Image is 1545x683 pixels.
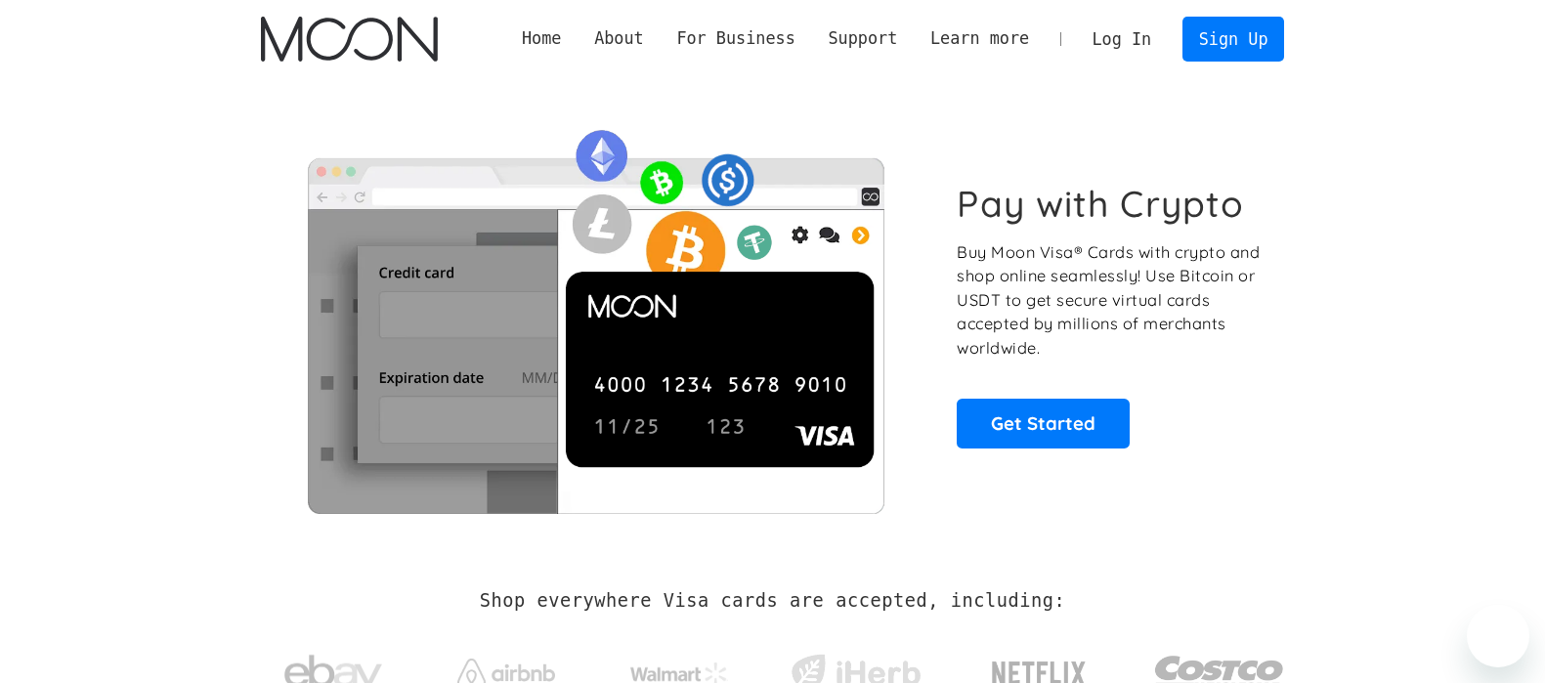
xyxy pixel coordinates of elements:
div: For Business [676,26,794,51]
div: About [594,26,644,51]
div: Support [812,26,914,51]
a: home [261,17,438,62]
p: Buy Moon Visa® Cards with crypto and shop online seamlessly! Use Bitcoin or USDT to get secure vi... [957,240,1263,361]
div: Support [828,26,897,51]
a: Log In [1076,18,1168,61]
img: Moon Logo [261,17,438,62]
a: Get Started [957,399,1130,448]
h2: Shop everywhere Visa cards are accepted, including: [480,590,1065,612]
iframe: Кнопка запуска окна обмена сообщениями [1467,605,1529,667]
a: Home [505,26,578,51]
div: About [578,26,660,51]
a: Sign Up [1182,17,1284,61]
div: Learn more [914,26,1046,51]
img: Moon Cards let you spend your crypto anywhere Visa is accepted. [261,116,930,513]
h1: Pay with Crypto [957,182,1244,226]
div: Learn more [930,26,1029,51]
div: For Business [661,26,812,51]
